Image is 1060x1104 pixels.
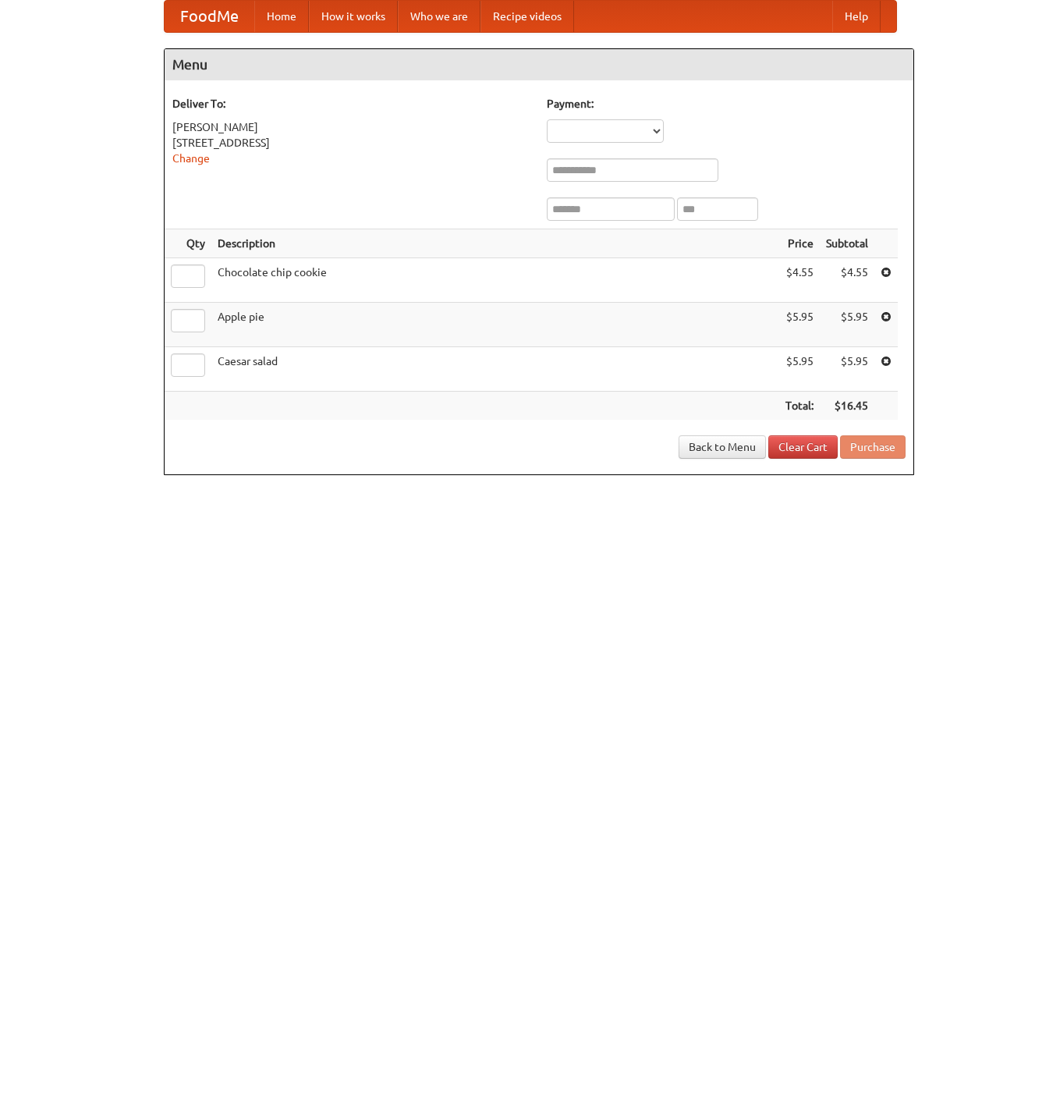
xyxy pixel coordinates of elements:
[309,1,398,32] a: How it works
[172,119,531,135] div: [PERSON_NAME]
[779,258,820,303] td: $4.55
[820,258,874,303] td: $4.55
[820,303,874,347] td: $5.95
[172,135,531,151] div: [STREET_ADDRESS]
[679,435,766,459] a: Back to Menu
[165,1,254,32] a: FoodMe
[840,435,906,459] button: Purchase
[779,229,820,258] th: Price
[820,392,874,421] th: $16.45
[211,303,779,347] td: Apple pie
[547,96,906,112] h5: Payment:
[832,1,881,32] a: Help
[779,392,820,421] th: Total:
[211,347,779,392] td: Caesar salad
[820,229,874,258] th: Subtotal
[211,258,779,303] td: Chocolate chip cookie
[768,435,838,459] a: Clear Cart
[165,49,913,80] h4: Menu
[779,303,820,347] td: $5.95
[779,347,820,392] td: $5.95
[211,229,779,258] th: Description
[172,152,210,165] a: Change
[398,1,480,32] a: Who we are
[254,1,309,32] a: Home
[820,347,874,392] td: $5.95
[172,96,531,112] h5: Deliver To:
[480,1,574,32] a: Recipe videos
[165,229,211,258] th: Qty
